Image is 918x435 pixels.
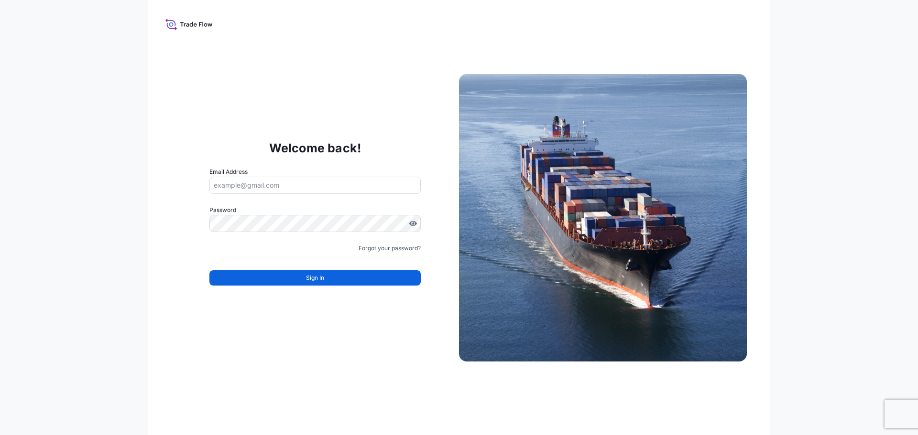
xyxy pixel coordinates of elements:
[306,273,324,283] span: Sign In
[359,244,421,253] a: Forgot your password?
[269,140,361,156] p: Welcome back!
[209,205,421,215] label: Password
[459,74,747,361] img: Ship illustration
[209,270,421,286] button: Sign In
[209,177,421,194] input: example@gmail.com
[409,220,417,227] button: Show password
[209,167,248,177] label: Email Address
